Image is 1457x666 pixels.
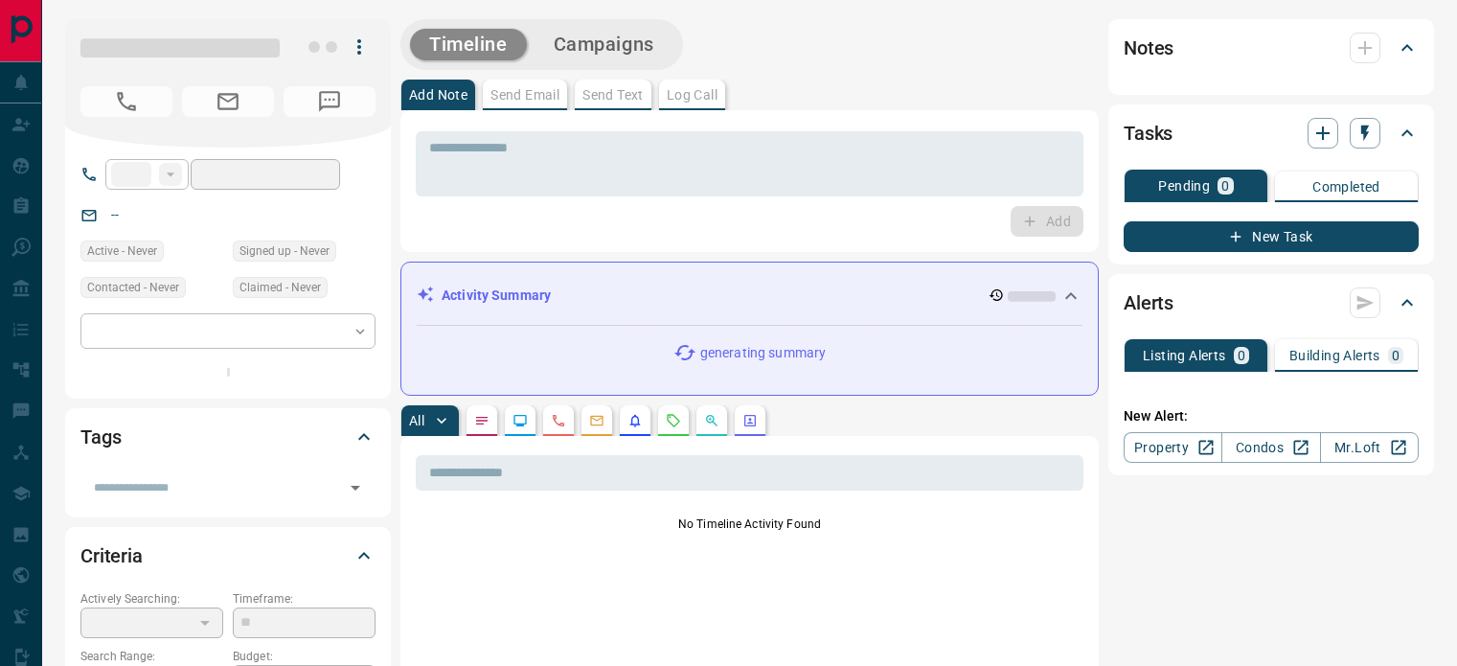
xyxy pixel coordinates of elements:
[87,241,157,261] span: Active - Never
[1124,25,1419,71] div: Notes
[239,278,321,297] span: Claimed - Never
[80,648,223,665] p: Search Range:
[80,590,223,608] p: Actively Searching:
[111,207,119,222] a: --
[80,414,376,460] div: Tags
[80,422,121,452] h2: Tags
[239,241,330,261] span: Signed up - Never
[233,648,376,665] p: Budget:
[1124,287,1173,318] h2: Alerts
[410,29,527,60] button: Timeline
[1392,349,1400,362] p: 0
[409,88,467,102] p: Add Note
[442,286,551,306] p: Activity Summary
[1221,179,1229,193] p: 0
[1158,179,1210,193] p: Pending
[1238,349,1245,362] p: 0
[1124,221,1419,252] button: New Task
[1143,349,1226,362] p: Listing Alerts
[535,29,673,60] button: Campaigns
[182,86,274,117] span: No Email
[80,533,376,579] div: Criteria
[551,413,566,428] svg: Calls
[589,413,604,428] svg: Emails
[742,413,758,428] svg: Agent Actions
[1124,406,1419,426] p: New Alert:
[1124,118,1172,149] h2: Tasks
[1320,432,1419,463] a: Mr.Loft
[700,343,826,363] p: generating summary
[512,413,528,428] svg: Lead Browsing Activity
[1124,280,1419,326] div: Alerts
[416,516,1083,533] p: No Timeline Activity Found
[409,414,424,427] p: All
[474,413,489,428] svg: Notes
[627,413,643,428] svg: Listing Alerts
[87,278,179,297] span: Contacted - Never
[284,86,376,117] span: No Number
[1124,33,1173,63] h2: Notes
[1221,432,1320,463] a: Condos
[704,413,719,428] svg: Opportunities
[1124,432,1222,463] a: Property
[1124,110,1419,156] div: Tasks
[342,474,369,501] button: Open
[1312,180,1380,194] p: Completed
[233,590,376,608] p: Timeframe:
[417,278,1082,313] div: Activity Summary
[666,413,681,428] svg: Requests
[80,540,143,571] h2: Criteria
[80,86,172,117] span: No Number
[1289,349,1380,362] p: Building Alerts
